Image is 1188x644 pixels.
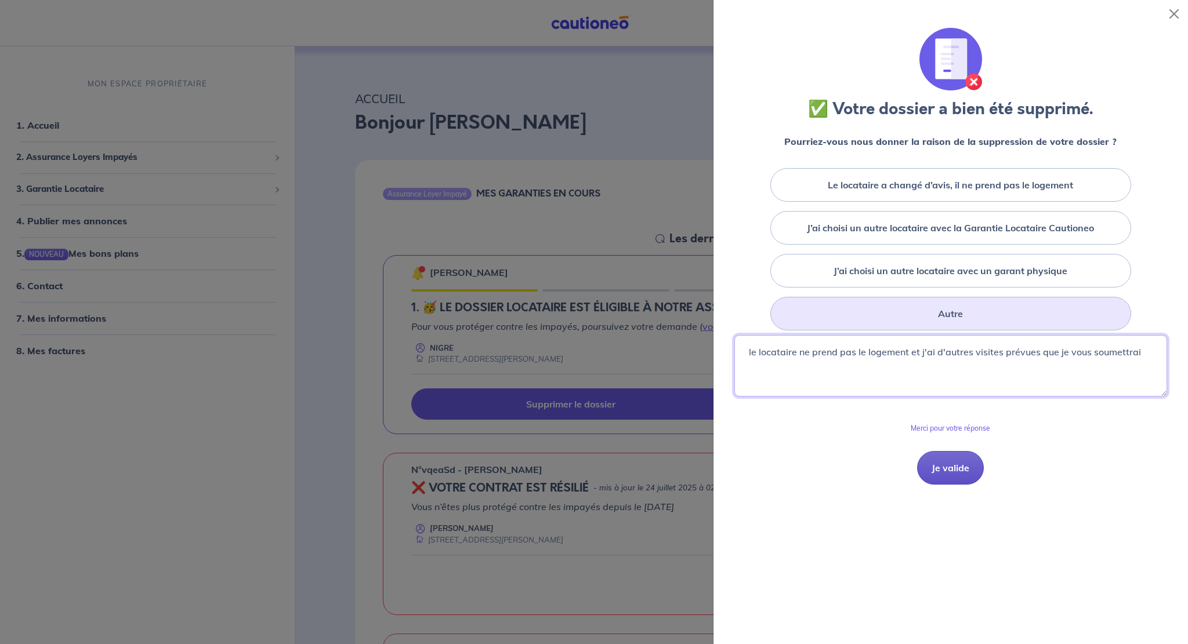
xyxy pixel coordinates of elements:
[828,178,1073,192] label: Le locataire a changé d’avis, il ne prend pas le logement
[911,424,990,432] p: Merci pour votre réponse
[917,451,984,485] button: Je valide
[784,136,1117,147] strong: Pourriez-vous nous donner la raison de la suppression de votre dossier ?
[807,221,1094,235] label: J’ai choisi un autre locataire avec la Garantie Locataire Cautioneo
[834,264,1067,278] label: J’ai choisi un autre locataire avec un garant physique
[1165,5,1183,23] button: Close
[734,335,1167,396] textarea: le locataire ne prend pas le logement et j'ai d'autres visites prévues que je vous soumettrai
[808,100,1093,119] h3: ✅ Votre dossier a bien été supprimé.
[938,307,963,321] label: Autre
[919,28,982,90] img: illu_annulation_contrat.svg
